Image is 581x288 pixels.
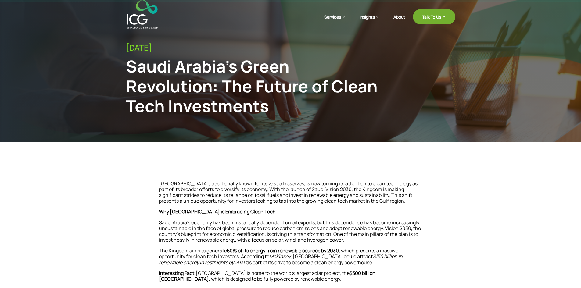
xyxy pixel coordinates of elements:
a: About [393,15,405,29]
div: [DATE] [126,43,455,52]
span: Why [GEOGRAPHIC_DATA] is Embracing Clean Tech [159,208,276,215]
span: Interesting Fact: [159,270,196,276]
a: Services [324,14,352,29]
span: , which presents a massive opportunity for clean tech investors. According to [159,247,398,260]
a: Talk To Us [413,9,455,24]
span: $500 billion [GEOGRAPHIC_DATA] [159,270,375,282]
span: , which is designed to be fully powered by renewable energy. [209,276,341,282]
iframe: Chat Widget [551,259,581,288]
span: 50% of its energy from renewable sources by 2030 [227,247,339,254]
span: , [GEOGRAPHIC_DATA] could attract [291,253,373,260]
span: Saudi Arabia’s economy has been historically dependent on oil exports, but this dependence has be... [159,219,421,244]
span: as part of its drive to become a clean energy powerhouse. [246,259,373,266]
a: Insights [360,14,386,29]
span: McKinsey [269,253,291,260]
span: The Kingdom aims to generate [159,247,227,254]
span: [GEOGRAPHIC_DATA] is home to the world’s largest solar project, the [196,270,350,276]
span: [GEOGRAPHIC_DATA], traditionally known for its vast oil reserves, is now turning its attention to... [159,180,418,204]
span: $150 billion in renewable energy investments by 2030 [159,253,403,265]
div: Saudi Arabia’s Green Revolution: The Future of Clean Tech Investments [126,56,380,116]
